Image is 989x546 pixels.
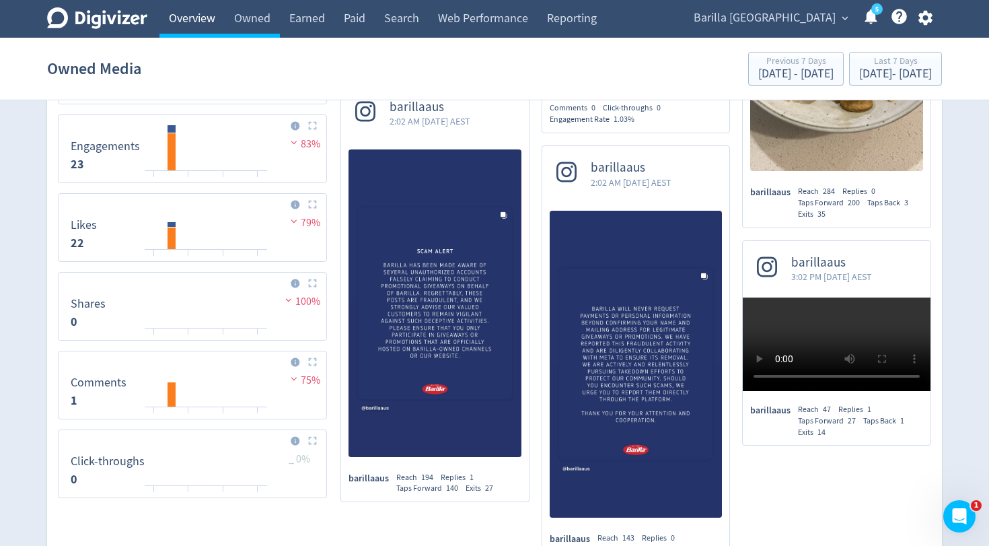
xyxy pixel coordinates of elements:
span: 0 [871,186,875,197]
text: 10/09 [250,412,266,421]
dt: Comments [71,375,126,390]
button: Last 7 Days[DATE]- [DATE] [849,52,942,86]
span: 3 [904,197,908,208]
text: 04/09 [146,412,162,421]
span: 143 [622,533,634,543]
div: Exits [466,483,501,494]
span: barillaaus [791,255,872,271]
span: 1.03% [614,114,634,125]
span: 1 [867,404,871,415]
div: Replies [842,186,883,197]
span: 1 [900,415,904,426]
span: 100% [282,295,320,308]
strong: 0 [71,314,77,330]
span: 47 [823,404,831,415]
span: 2:02 AM [DATE] AEST [390,114,470,128]
div: Reach [597,533,642,544]
div: Taps Back [863,415,912,427]
strong: 22 [71,235,84,251]
svg: Engagements 23 [64,121,321,177]
text: 06/09 [180,412,196,421]
div: Exits [798,427,833,438]
span: 75% [287,374,320,387]
span: expand_more [839,12,851,24]
span: 284 [823,186,835,197]
text: 06/09 [180,254,196,264]
img: Placeholder [308,357,317,366]
h1: Owned Media [47,47,141,90]
text: 5 [875,5,879,14]
text: 04/09 [146,176,162,185]
text: 08/09 [215,254,231,264]
span: 83% [287,137,320,151]
img: negative-performance.svg [282,295,295,305]
button: Previous 7 Days[DATE] - [DATE] [748,52,844,86]
div: Last 7 Days [859,57,932,68]
svg: Likes 22 [64,199,321,256]
strong: 23 [71,156,84,172]
div: Exits [798,209,833,220]
text: 08/09 [215,412,231,421]
div: Reach [798,404,838,415]
div: Engagement Rate [550,114,642,125]
iframe: Intercom live chat [943,500,976,533]
span: barillaaus [550,533,597,546]
div: [DATE] - [DATE] [758,68,834,80]
strong: 1 [71,393,77,409]
span: Barilla [GEOGRAPHIC_DATA] [694,7,836,29]
text: 04/09 [146,254,162,264]
img: Placeholder [308,436,317,445]
dt: Click-throughs [71,454,145,469]
div: Replies [441,472,481,483]
span: 1 [470,472,474,483]
span: 0 [671,533,675,543]
span: 14 [817,427,826,438]
text: 10/09 [250,176,266,185]
span: barillaaus [349,472,396,485]
span: 27 [485,483,493,493]
img: negative-performance.svg [287,216,301,226]
text: 10/09 [250,491,266,500]
span: 140 [446,483,458,493]
text: 10/09 [250,254,266,264]
span: _ 0% [289,452,310,466]
div: Replies [642,533,682,544]
strong: 0 [71,471,77,487]
dt: Engagements [71,139,140,154]
div: Reach [798,186,842,197]
div: Previous 7 Days [758,57,834,68]
dt: Likes [71,217,97,233]
span: barillaaus [750,186,798,199]
img: negative-performance.svg [287,374,301,384]
span: 79% [287,216,320,230]
a: 5 [871,3,883,15]
text: 04/09 [146,491,162,500]
span: 2:02 AM [DATE] AEST [591,176,671,189]
text: 10/09 [250,333,266,343]
div: Reach [396,472,441,483]
text: 06/09 [180,491,196,500]
div: Click-throughs [603,102,668,114]
text: 08/09 [215,491,231,500]
div: Taps Back [867,197,916,209]
div: [DATE] - [DATE] [859,68,932,80]
span: 3:02 PM [DATE] AEST [791,270,872,283]
dt: Shares [71,296,106,312]
span: 0 [591,102,595,113]
button: Barilla [GEOGRAPHIC_DATA] [689,7,852,29]
div: Taps Forward [396,483,466,494]
span: barillaaus [750,404,798,417]
svg: Click-throughs 0 [64,436,321,492]
span: 35 [817,209,826,219]
span: barillaaus [390,100,470,115]
text: 08/09 [215,333,231,343]
div: Taps Forward [798,415,863,427]
div: Comments [550,102,603,114]
svg: Comments 1 [64,357,321,413]
a: barillaaus2:02 AM [DATE] AESTbarillaausReach194Replies1Taps Forward140Exits27 [341,86,529,495]
text: 06/09 [180,176,196,185]
img: Placeholder [308,121,317,130]
span: barillaaus [591,160,671,176]
svg: Shares 0 [64,278,321,335]
div: Replies [838,404,879,415]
